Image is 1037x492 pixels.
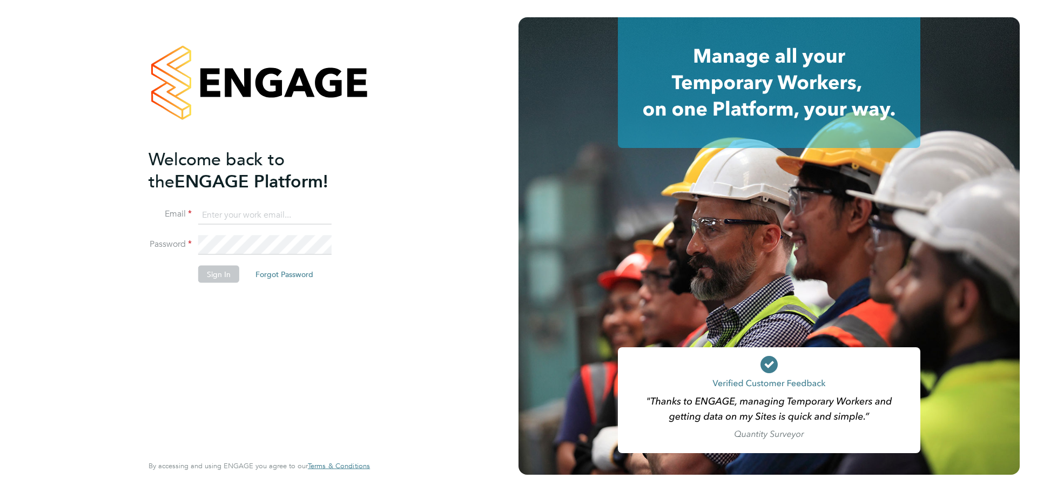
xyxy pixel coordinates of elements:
h2: ENGAGE Platform! [149,148,359,192]
span: Terms & Conditions [308,461,370,470]
input: Enter your work email... [198,205,332,225]
label: Email [149,208,192,220]
label: Password [149,239,192,250]
button: Sign In [198,266,239,283]
span: By accessing and using ENGAGE you agree to our [149,461,370,470]
button: Forgot Password [247,266,322,283]
span: Welcome back to the [149,149,285,192]
a: Terms & Conditions [308,462,370,470]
